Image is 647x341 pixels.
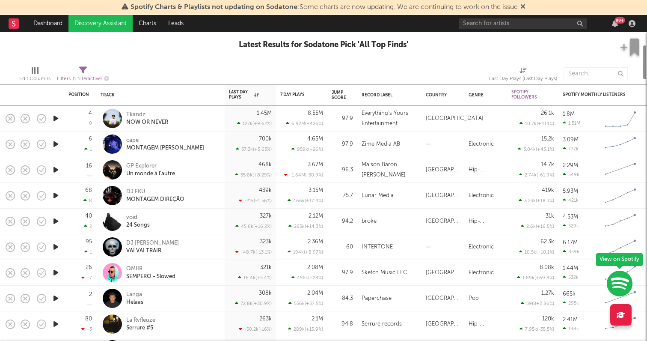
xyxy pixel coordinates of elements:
[126,137,204,152] a: capeMONTAGEM [PERSON_NAME]
[126,273,175,281] div: SEMPERO - Slowed
[126,144,204,152] div: MONTAGEM [PERSON_NAME]
[362,319,402,329] div: Serrure records
[362,160,417,180] div: Maison Baron [PERSON_NAME]
[469,242,494,252] div: Electronic
[601,236,640,258] svg: Chart title
[291,275,323,281] div: 456k ( +28 % )
[332,293,353,304] div: 84.3
[426,191,460,201] div: [GEOGRAPHIC_DATA]
[362,216,377,227] div: broke
[469,268,494,278] div: Electronic
[259,188,272,193] div: 439k
[126,265,175,281] a: QMIIRSEMPERO - Slowed
[84,224,92,229] div: 2
[309,213,323,219] div: 2.12M
[362,139,400,150] div: Zime Media AB
[236,147,272,152] div: 37.3k ( +5.63 % )
[126,324,155,332] div: Serrure #5
[126,317,155,324] div: La Rvfleuze
[126,214,150,229] a: void24 Songs
[239,326,272,332] div: -50.2k ( -16 % )
[541,162,554,168] div: 14.7k
[601,288,640,309] svg: Chart title
[126,221,150,229] div: 24 Songs
[426,165,460,175] div: [GEOGRAPHIC_DATA]
[541,136,554,142] div: 15.2k
[564,67,628,80] input: Search...
[469,216,503,227] div: Hip-Hop/Rap
[229,90,259,100] div: Last Day Plays
[288,224,323,229] div: 265k ( +14.3 % )
[362,293,392,304] div: Paperchase
[235,224,272,229] div: 45.6k ( +16.2 % )
[27,15,68,32] a: Dashboard
[469,165,503,175] div: Hip-Hop/Rap
[131,4,297,11] span: Spotify Charts & Playlists not updating on Sodatone
[126,196,184,203] div: MONTAGEM DIREÇÃO
[563,163,578,168] div: 2.29M
[540,239,554,245] div: 62.3k
[133,15,162,32] a: Charts
[563,300,579,306] div: 295k
[307,290,323,296] div: 2.04M
[563,188,578,194] div: 5.93M
[563,172,579,177] div: 549k
[601,185,640,206] svg: Chart title
[85,316,92,322] div: 80
[68,92,89,97] div: Position
[541,111,554,116] div: 26.1k
[519,172,554,178] div: 2.74k ( -61.9 % )
[601,314,640,335] svg: Chart title
[89,111,92,117] div: 4
[469,319,503,329] div: Hip-Hop/Rap
[101,93,216,98] div: Track
[521,224,554,229] div: 2.6k ( +16.5 % )
[546,213,554,219] div: 31k
[332,319,353,329] div: 94.8
[332,242,353,252] div: 60
[332,165,353,175] div: 96.3
[84,147,92,152] div: 1
[307,265,323,270] div: 2.08M
[563,266,578,271] div: 1.44M
[286,121,323,126] div: 6.92M ( +426 % )
[362,242,393,252] div: INTERTONE
[81,275,92,281] div: −7
[257,111,272,116] div: 1.45M
[563,111,575,117] div: 1.8M
[563,326,579,332] div: 198k
[84,249,92,255] div: 1
[469,93,499,98] div: Genre
[239,198,272,203] div: -21k ( -4.56 % )
[362,93,413,98] div: Record Label
[332,268,353,278] div: 97.9
[162,15,190,32] a: Leads
[332,139,353,150] div: 97.9
[362,108,417,129] div: Everything's Yours Entertainment
[73,77,102,81] span: ( 1 filter active)
[260,265,272,270] div: 321k
[68,15,133,32] a: Discovery Assistant
[308,111,323,116] div: 8.55M
[518,147,554,152] div: 3.04k ( +43.1 % )
[83,198,92,203] div: 8
[259,290,272,296] div: 308k
[235,301,272,306] div: 72.8k ( +30.9 % )
[126,137,204,144] div: cape
[86,265,92,270] div: 26
[235,249,272,255] div: -48.7k ( -13.1 % )
[489,63,557,88] div: Last Day Plays (Last Day Plays)
[291,147,323,152] div: 959k ( +26 % )
[542,188,554,193] div: 419k
[426,114,484,124] div: [GEOGRAPHIC_DATA]
[288,326,323,332] div: 289k ( +15.9 % )
[284,172,323,178] div: -1.64M ( -30.9 % )
[307,136,323,142] div: 4.65M
[57,74,109,84] div: Filters
[57,63,109,88] div: Filters(1 filter active)
[601,211,640,232] svg: Chart title
[126,291,143,306] a: LangaHelaas
[563,249,579,254] div: 859k
[85,188,92,193] div: 68
[563,291,576,297] div: 665k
